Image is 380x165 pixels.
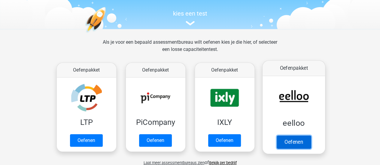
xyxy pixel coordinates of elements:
span: Laat meer assessmentbureaus zien [144,161,205,165]
a: Oefenen [70,134,103,147]
a: Bekijk per bedrijf [209,161,237,165]
h5: kies een test [52,10,328,17]
img: oefenen [85,7,129,61]
img: assessment [186,21,195,25]
a: Oefenen [276,135,311,149]
a: Oefenen [208,134,241,147]
a: kies een test [52,10,328,26]
a: Oefenen [139,134,172,147]
div: Als je voor een bepaald assessmentbureau wilt oefenen kies je die hier, of selecteer een losse ca... [98,39,282,60]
